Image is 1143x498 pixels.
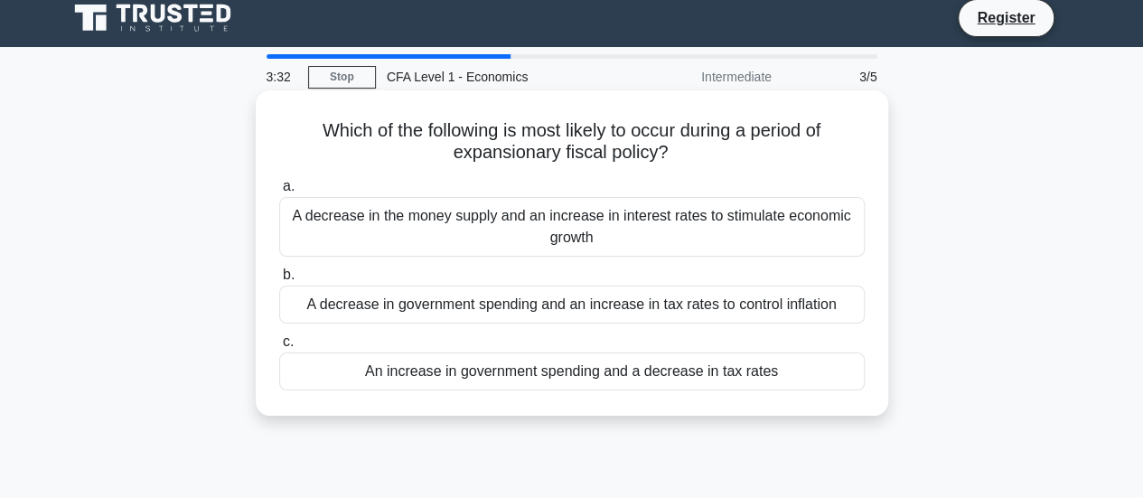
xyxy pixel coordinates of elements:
[376,59,624,95] div: CFA Level 1 - Economics
[256,59,308,95] div: 3:32
[782,59,888,95] div: 3/5
[283,178,295,193] span: a.
[279,352,865,390] div: An increase in government spending and a decrease in tax rates
[966,6,1045,29] a: Register
[279,286,865,324] div: A decrease in government spending and an increase in tax rates to control inflation
[308,66,376,89] a: Stop
[624,59,782,95] div: Intermediate
[279,197,865,257] div: A decrease in the money supply and an increase in interest rates to stimulate economic growth
[283,334,294,349] span: c.
[283,267,295,282] span: b.
[277,119,867,164] h5: Which of the following is most likely to occur during a period of expansionary fiscal policy?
